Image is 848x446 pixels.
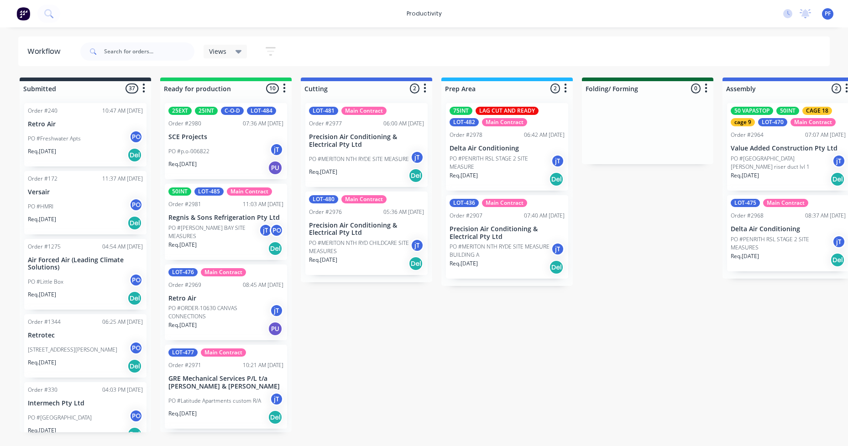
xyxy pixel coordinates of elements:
div: 50INTLOT-485Main ContractOrder #298111:03 AM [DATE]Regnis & Sons Refrigeration Pty LtdPO #[PERSON... [165,184,287,260]
div: PO [129,341,143,355]
p: Req. [DATE] [450,259,478,268]
div: Order #24010:47 AM [DATE]Retro AirPO #Freshwater AptsPOReq.[DATE]Del [24,103,147,166]
div: PO [129,273,143,287]
div: LOT-482 [450,118,479,126]
div: LOT-470 [758,118,787,126]
p: Req. [DATE] [450,171,478,180]
div: 06:00 AM [DATE] [383,119,424,128]
p: Retro Air [168,295,283,302]
div: Del [127,216,142,230]
p: Precision Air Conditioning & Electrical Pty Ltd [309,222,424,237]
div: Main Contract [790,118,836,126]
div: Order #2977 [309,119,342,128]
div: Main Contract [341,107,387,115]
div: jT [551,242,565,256]
div: jT [410,150,424,164]
div: PO [129,198,143,212]
p: PO #ORDER-10630 CANVAS CONNECTIONS [168,304,270,321]
div: Main Contract [763,199,808,207]
div: 75INT [450,107,472,115]
p: Req. [DATE] [168,321,197,329]
div: LOT-436Main ContractOrder #290707:40 AM [DATE]Precision Air Conditioning & Electrical Pty LtdPO #... [446,195,568,279]
p: Retro Air [28,120,143,128]
div: 04:03 PM [DATE] [102,386,143,394]
p: Req. [DATE] [168,241,197,249]
div: Order #172 [28,175,58,183]
p: SCE Projects [168,133,283,141]
div: Order #1344 [28,318,61,326]
p: Req. [DATE] [309,168,337,176]
p: PO #Little Box [28,278,63,286]
div: Del [408,256,423,271]
p: Air Forced Air (Leading Climate Solutions) [28,256,143,272]
div: Del [268,410,283,425]
div: 07:40 AM [DATE] [524,212,565,220]
div: 06:42 AM [DATE] [524,131,565,139]
div: jT [270,304,283,317]
div: 10:47 AM [DATE] [102,107,143,115]
p: PO #MERITON NTH RYDE SITE MEASURE BUILDING A [450,243,551,259]
div: LOT-477 [168,348,198,357]
p: Req. [DATE] [731,171,759,180]
div: PU [268,322,283,336]
p: Req. [DATE] [168,160,197,168]
div: 08:37 AM [DATE] [805,212,846,220]
div: Del [408,168,423,183]
div: Main Contract [201,268,246,276]
p: Req. [DATE] [28,426,56,435]
div: 50INT [776,107,799,115]
div: LOT-480Main ContractOrder #297605:36 AM [DATE]Precision Air Conditioning & Electrical Pty LtdPO #... [305,192,428,275]
div: 07:07 AM [DATE] [805,131,846,139]
div: LOT-477Main ContractOrder #297110:21 AM [DATE]GRE Mechanical Services P/L t/a [PERSON_NAME] & [PE... [165,345,287,429]
div: 25EXT25INTC-O-DLOT-484Order #298007:36 AM [DATE]SCE ProjectsPO #p.o-006822jTReq.[DATE]PU [165,103,287,179]
p: PO #MERITON NTH RYD CHILDCARE SITE MEASURES [309,239,410,255]
div: jT [832,154,846,168]
div: Order #2969 [168,281,201,289]
div: jT [551,154,565,168]
div: Order #2981 [168,200,201,208]
div: Del [549,260,564,275]
p: GRE Mechanical Services P/L t/a [PERSON_NAME] & [PERSON_NAME] [168,375,283,390]
div: PU [268,161,283,175]
p: Req. [DATE] [168,410,197,418]
div: productivity [402,7,446,21]
div: 25INT [195,107,218,115]
div: 25EXT [168,107,192,115]
p: Precision Air Conditioning & Electrical Pty Ltd [450,225,565,241]
div: LAG CUT AND READY [476,107,539,115]
div: Del [127,427,142,441]
input: Search for orders... [104,42,194,61]
div: Order #2980 [168,119,201,128]
div: 11:37 AM [DATE] [102,175,143,183]
img: Factory [16,7,30,21]
div: LOT-476 [168,268,198,276]
div: LOT-481Main ContractOrder #297706:00 AM [DATE]Precision Air Conditioning & Electrical Pty LtdPO #... [305,103,428,187]
div: Del [830,172,845,187]
div: Order #240 [28,107,58,115]
div: Main Contract [201,348,246,357]
div: Del [268,241,283,256]
div: 08:45 AM [DATE] [243,281,283,289]
p: [STREET_ADDRESS][PERSON_NAME] [28,346,117,354]
div: LOT-476Main ContractOrder #296908:45 AM [DATE]Retro AirPO #ORDER-10630 CANVAS CONNECTIONSjTReq.[D... [165,264,287,341]
p: PO #PENRITH RSL STAGE 2 SITE MEASURES [731,235,832,252]
span: Views [209,47,226,56]
div: jT [410,239,424,252]
p: PO #HMRI [28,202,53,211]
div: 75INTLAG CUT AND READYLOT-482Main ContractOrder #297806:42 AM [DATE]Delta Air ConditioningPO #PEN... [446,103,568,191]
div: Order #127504:54 AM [DATE]Air Forced Air (Leading Climate Solutions)PO #Little BoxPOReq.[DATE]Del [24,239,147,310]
p: Precision Air Conditioning & Electrical Pty Ltd [309,133,424,149]
p: Req. [DATE] [28,147,56,156]
div: Order #2968 [731,212,764,220]
div: jT [832,235,846,249]
div: jT [270,392,283,406]
p: PO #Freshwater Apts [28,135,81,143]
div: Main Contract [482,118,527,126]
div: Del [127,148,142,162]
p: Delta Air Conditioning [450,145,565,152]
div: LOT-484 [247,107,276,115]
p: Value Added Construction Pty Ltd [731,145,846,152]
div: 11:03 AM [DATE] [243,200,283,208]
p: Regnis & Sons Refrigeration Pty Ltd [168,214,283,222]
div: Workflow [27,46,65,57]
